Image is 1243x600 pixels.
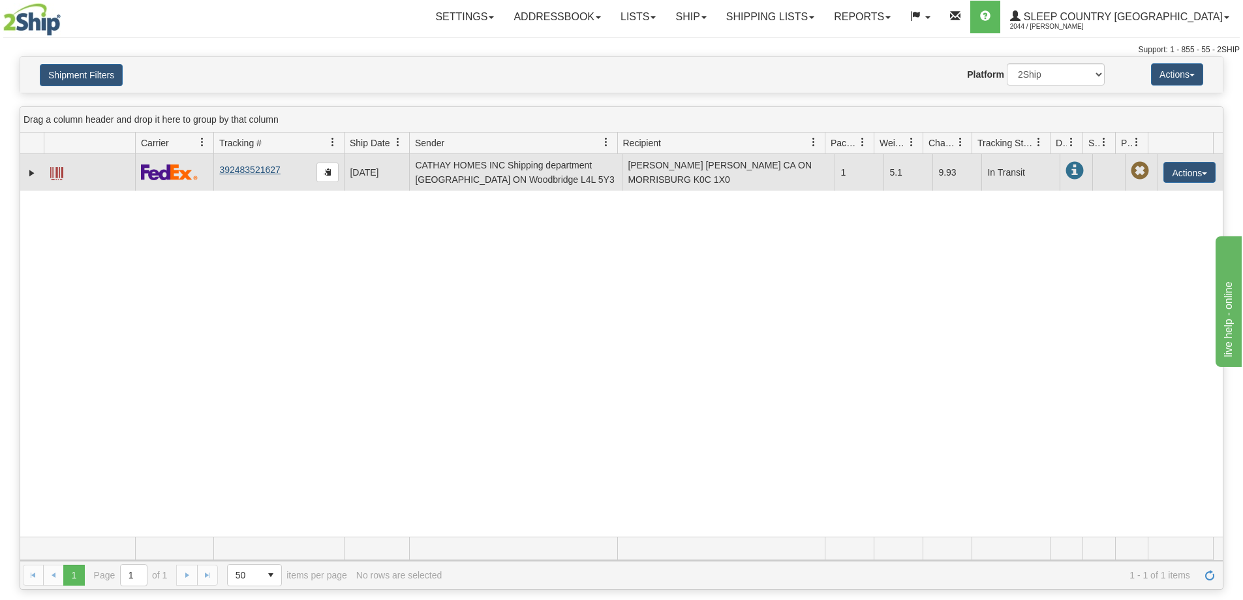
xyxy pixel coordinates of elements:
[623,136,661,150] span: Recipient
[1151,63,1203,86] button: Actions
[1121,136,1132,150] span: Pickup Status
[219,165,280,175] a: 392483521627
[981,154,1060,191] td: In Transit
[928,136,956,150] span: Charge
[236,569,253,582] span: 50
[3,3,61,36] img: logo2044.jpg
[20,107,1223,133] div: grid grouping header
[40,64,123,86] button: Shipment Filters
[10,8,121,24] div: live help - online
[316,163,339,182] button: Copy to clipboard
[1163,162,1216,183] button: Actions
[260,565,281,586] span: select
[1199,565,1220,586] a: Refresh
[967,68,1004,81] label: Platform
[219,136,262,150] span: Tracking #
[1131,162,1149,180] span: Pickup Not Assigned
[716,1,824,33] a: Shipping lists
[1093,131,1115,153] a: Shipment Issues filter column settings
[415,136,444,150] span: Sender
[803,131,825,153] a: Recipient filter column settings
[322,131,344,153] a: Tracking # filter column settings
[227,564,347,586] span: items per page
[25,166,38,180] a: Expand
[831,136,858,150] span: Packages
[932,154,981,191] td: 9.93
[141,136,169,150] span: Carrier
[1088,136,1099,150] span: Shipment Issues
[191,131,213,153] a: Carrier filter column settings
[622,154,835,191] td: [PERSON_NAME] [PERSON_NAME] CA ON MORRISBURG K0C 1X0
[883,154,932,191] td: 5.1
[387,131,409,153] a: Ship Date filter column settings
[852,131,874,153] a: Packages filter column settings
[425,1,504,33] a: Settings
[344,154,409,191] td: [DATE]
[977,136,1034,150] span: Tracking Status
[63,565,84,586] span: Page 1
[835,154,883,191] td: 1
[141,164,198,180] img: 2 - FedEx Express®
[50,161,63,182] a: Label
[356,570,442,580] div: No rows are selected
[1060,131,1082,153] a: Delivery Status filter column settings
[1010,20,1108,33] span: 2044 / [PERSON_NAME]
[504,1,611,33] a: Addressbook
[1028,131,1050,153] a: Tracking Status filter column settings
[1066,162,1084,180] span: In Transit
[1213,233,1242,366] iframe: chat widget
[900,131,923,153] a: Weight filter column settings
[595,131,617,153] a: Sender filter column settings
[611,1,666,33] a: Lists
[121,565,147,586] input: Page 1
[824,1,900,33] a: Reports
[1056,136,1067,150] span: Delivery Status
[451,570,1190,580] span: 1 - 1 of 1 items
[3,44,1240,55] div: Support: 1 - 855 - 55 - 2SHIP
[409,154,622,191] td: CATHAY HOMES INC Shipping department [GEOGRAPHIC_DATA] ON Woodbridge L4L 5Y3
[227,564,282,586] span: Page sizes drop down
[666,1,716,33] a: Ship
[1020,11,1223,22] span: Sleep Country [GEOGRAPHIC_DATA]
[1126,131,1148,153] a: Pickup Status filter column settings
[880,136,907,150] span: Weight
[949,131,972,153] a: Charge filter column settings
[1000,1,1239,33] a: Sleep Country [GEOGRAPHIC_DATA] 2044 / [PERSON_NAME]
[94,564,168,586] span: Page of 1
[350,136,390,150] span: Ship Date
